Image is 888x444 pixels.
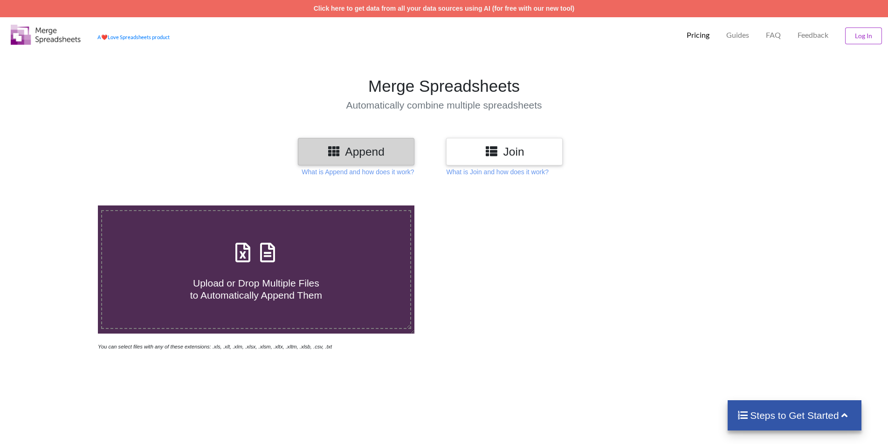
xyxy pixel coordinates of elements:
p: What is Append and how does it work? [302,167,414,177]
img: Logo.png [11,25,81,45]
h3: Append [305,145,407,158]
span: Feedback [798,31,828,39]
p: FAQ [766,30,781,40]
h3: Join [453,145,556,158]
button: Log In [845,27,882,44]
i: You can select files with any of these extensions: .xls, .xlt, .xlm, .xlsx, .xlsm, .xltx, .xltm, ... [98,344,332,349]
p: Pricing [687,30,709,40]
h4: Steps to Get Started [737,410,852,421]
span: heart [101,34,108,40]
a: AheartLove Spreadsheets product [97,34,170,40]
a: Click here to get data from all your data sources using AI (for free with our new tool) [314,5,575,12]
p: What is Join and how does it work? [446,167,548,177]
p: Guides [726,30,749,40]
span: Upload or Drop Multiple Files to Automatically Append Them [190,278,322,300]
